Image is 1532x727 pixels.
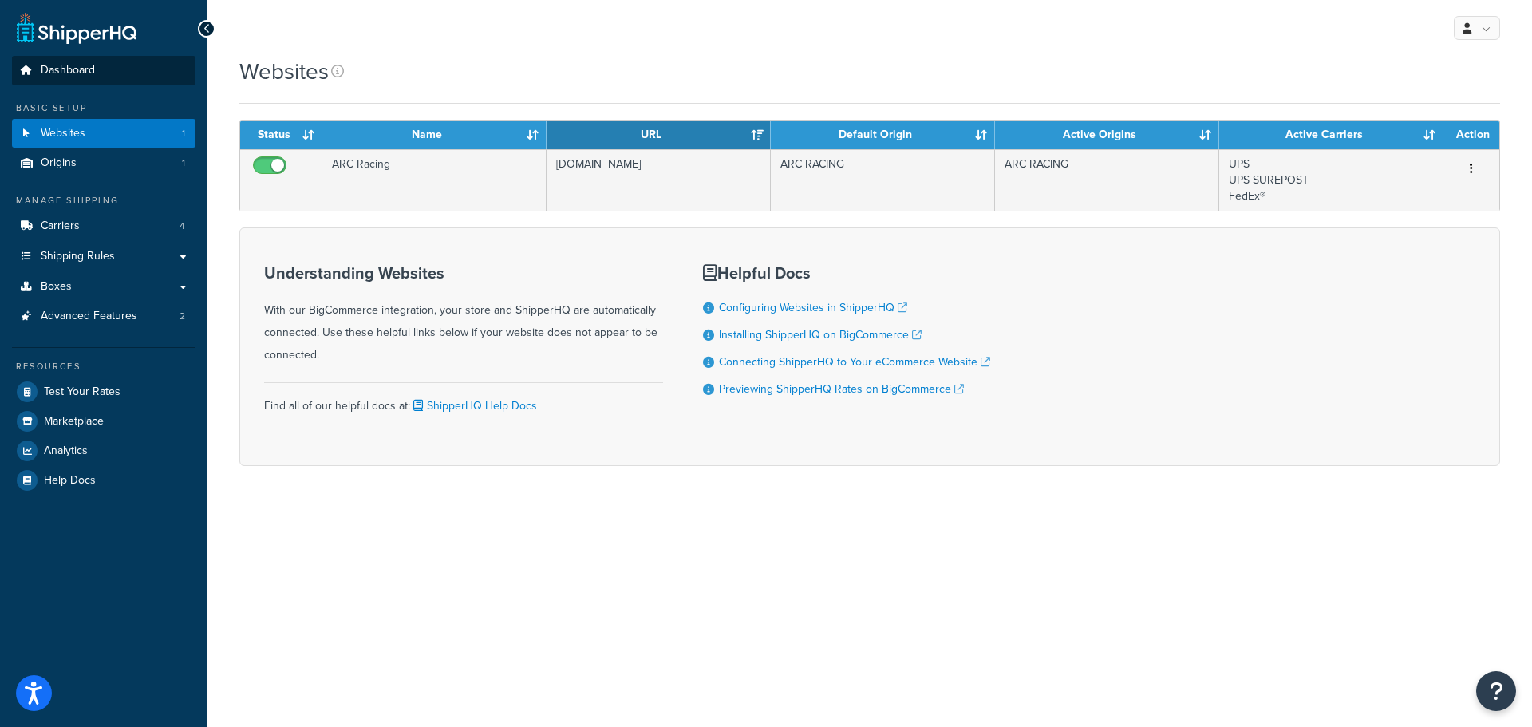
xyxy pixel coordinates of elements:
[322,121,547,149] th: Name: activate to sort column ascending
[12,56,195,85] a: Dashboard
[240,121,322,149] th: Status: activate to sort column ascending
[1219,121,1443,149] th: Active Carriers: activate to sort column ascending
[44,444,88,458] span: Analytics
[1476,671,1516,711] button: Open Resource Center
[41,64,95,77] span: Dashboard
[41,250,115,263] span: Shipping Rules
[41,156,77,170] span: Origins
[264,264,663,366] div: With our BigCommerce integration, your store and ShipperHQ are automatically connected. Use these...
[12,101,195,115] div: Basic Setup
[44,415,104,429] span: Marketplace
[771,149,995,211] td: ARC RACING
[12,119,195,148] a: Websites 1
[719,299,907,316] a: Configuring Websites in ShipperHQ
[322,149,547,211] td: ARC Racing
[239,56,329,87] h1: Websites
[12,360,195,373] div: Resources
[12,302,195,331] a: Advanced Features 2
[41,127,85,140] span: Websites
[182,156,185,170] span: 1
[547,121,771,149] th: URL: activate to sort column ascending
[703,264,990,282] h3: Helpful Docs
[17,12,136,44] a: ShipperHQ Home
[44,385,120,399] span: Test Your Rates
[12,407,195,436] a: Marketplace
[12,377,195,406] a: Test Your Rates
[547,149,771,211] td: [DOMAIN_NAME]
[995,149,1219,211] td: ARC RACING
[41,310,137,323] span: Advanced Features
[1443,121,1499,149] th: Action
[182,127,185,140] span: 1
[410,397,537,414] a: ShipperHQ Help Docs
[12,466,195,495] a: Help Docs
[12,437,195,465] a: Analytics
[264,382,663,417] div: Find all of our helpful docs at:
[12,119,195,148] li: Websites
[12,211,195,241] a: Carriers 4
[12,242,195,271] a: Shipping Rules
[1219,149,1443,211] td: UPS UPS SUREPOST FedEx®
[719,381,964,397] a: Previewing ShipperHQ Rates on BigCommerce
[12,148,195,178] li: Origins
[12,302,195,331] li: Advanced Features
[995,121,1219,149] th: Active Origins: activate to sort column ascending
[771,121,995,149] th: Default Origin: activate to sort column ascending
[12,148,195,178] a: Origins 1
[12,211,195,241] li: Carriers
[719,354,990,370] a: Connecting ShipperHQ to Your eCommerce Website
[44,474,96,488] span: Help Docs
[41,280,72,294] span: Boxes
[41,219,80,233] span: Carriers
[264,264,663,282] h3: Understanding Websites
[719,326,922,343] a: Installing ShipperHQ on BigCommerce
[180,219,185,233] span: 4
[12,194,195,207] div: Manage Shipping
[180,310,185,323] span: 2
[12,272,195,302] a: Boxes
